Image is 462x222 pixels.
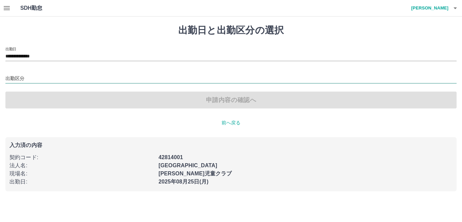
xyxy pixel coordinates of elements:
[159,154,183,160] b: 42814001
[159,179,209,184] b: 2025年08月25日(月)
[9,170,155,178] p: 現場名 :
[5,46,16,51] label: 出勤日
[9,153,155,162] p: 契約コード :
[159,163,217,168] b: [GEOGRAPHIC_DATA]
[5,25,457,36] h1: 出勤日と出勤区分の選択
[9,143,453,148] p: 入力済の内容
[159,171,232,176] b: [PERSON_NAME]児童クラブ
[5,119,457,126] p: 前へ戻る
[9,162,155,170] p: 法人名 :
[9,178,155,186] p: 出勤日 :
